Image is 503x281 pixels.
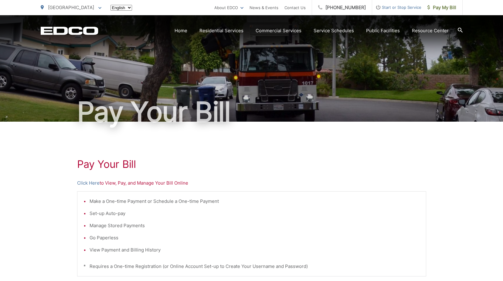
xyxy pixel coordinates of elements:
p: * Requires a One-time Registration (or Online Account Set-up to Create Your Username and Password) [83,263,420,270]
li: View Payment and Billing History [90,246,420,254]
a: Commercial Services [256,27,301,34]
a: Resource Center [412,27,449,34]
h1: Pay Your Bill [41,97,463,127]
a: News & Events [250,4,278,11]
h1: Pay Your Bill [77,158,426,170]
a: Public Facilities [366,27,400,34]
a: EDCD logo. Return to the homepage. [41,26,98,35]
a: Contact Us [284,4,306,11]
span: [GEOGRAPHIC_DATA] [48,5,94,10]
li: Make a One-time Payment or Schedule a One-time Payment [90,198,420,205]
p: to View, Pay, and Manage Your Bill Online [77,179,426,187]
select: Select a language [110,5,132,11]
li: Manage Stored Payments [90,222,420,229]
a: Home [175,27,187,34]
a: Service Schedules [314,27,354,34]
a: Click Here [77,179,100,187]
li: Set-up Auto-pay [90,210,420,217]
li: Go Paperless [90,234,420,241]
a: Residential Services [199,27,243,34]
a: About EDCO [214,4,243,11]
span: Pay My Bill [427,4,456,11]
